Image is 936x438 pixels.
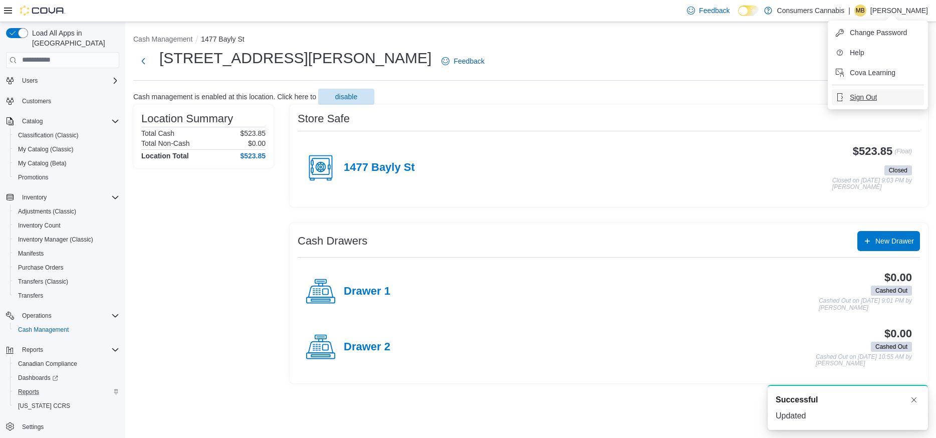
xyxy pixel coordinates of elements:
[850,28,907,38] span: Change Password
[453,56,484,66] span: Feedback
[18,159,67,167] span: My Catalog (Beta)
[18,191,119,203] span: Inventory
[14,234,97,246] a: Inventory Manager (Classic)
[18,131,79,139] span: Classification (Classic)
[14,290,119,302] span: Transfers
[141,129,174,137] h6: Total Cash
[14,129,119,141] span: Classification (Classic)
[14,171,119,183] span: Promotions
[22,117,43,125] span: Catalog
[133,93,316,101] p: Cash management is enabled at this location. Click here to
[738,6,759,16] input: Dark Mode
[875,286,907,295] span: Cashed Out
[298,113,350,125] h3: Store Safe
[22,193,47,201] span: Inventory
[14,157,119,169] span: My Catalog (Beta)
[18,207,76,215] span: Adjustments (Classic)
[22,423,44,431] span: Settings
[14,143,78,155] a: My Catalog (Classic)
[776,394,920,406] div: Notification
[344,161,415,174] h4: 1477 Bayly St
[832,89,924,105] button: Sign Out
[14,358,81,370] a: Canadian Compliance
[850,92,877,102] span: Sign Out
[819,298,912,311] p: Cashed Out on [DATE] 9:01 PM by [PERSON_NAME]
[14,157,71,169] a: My Catalog (Beta)
[14,358,119,370] span: Canadian Compliance
[28,28,119,48] span: Load All Apps in [GEOGRAPHIC_DATA]
[14,372,119,384] span: Dashboards
[18,420,119,432] span: Settings
[18,173,49,181] span: Promotions
[22,312,52,320] span: Operations
[2,94,123,108] button: Customers
[14,324,119,336] span: Cash Management
[18,264,64,272] span: Purchase Orders
[18,115,47,127] button: Catalog
[159,48,431,68] h1: [STREET_ADDRESS][PERSON_NAME]
[850,68,895,78] span: Cova Learning
[14,276,72,288] a: Transfers (Classic)
[298,235,367,247] h3: Cash Drawers
[832,25,924,41] button: Change Password
[10,385,123,399] button: Reports
[201,35,244,43] button: 1477 Bayly St
[344,341,390,354] h4: Drawer 2
[437,51,488,71] a: Feedback
[699,6,730,16] span: Feedback
[816,354,912,367] p: Cashed Out on [DATE] 10:55 AM by [PERSON_NAME]
[854,5,866,17] div: Michael Bertani
[14,400,74,412] a: [US_STATE] CCRS
[18,145,74,153] span: My Catalog (Classic)
[14,248,119,260] span: Manifests
[18,326,69,334] span: Cash Management
[14,386,119,398] span: Reports
[10,357,123,371] button: Canadian Compliance
[18,222,61,230] span: Inventory Count
[10,233,123,247] button: Inventory Manager (Classic)
[18,250,44,258] span: Manifests
[2,114,123,128] button: Catalog
[14,400,119,412] span: Washington CCRS
[240,129,266,137] p: $523.85
[18,402,70,410] span: [US_STATE] CCRS
[871,342,912,352] span: Cashed Out
[848,5,850,17] p: |
[14,143,119,155] span: My Catalog (Classic)
[14,205,80,217] a: Adjustments (Classic)
[18,421,48,433] a: Settings
[14,220,119,232] span: Inventory Count
[141,152,189,160] h4: Location Total
[22,97,51,105] span: Customers
[14,262,68,274] a: Purchase Orders
[884,328,912,340] h3: $0.00
[683,1,734,21] a: Feedback
[777,5,845,17] p: Consumers Cannabis
[18,95,119,107] span: Customers
[18,115,119,127] span: Catalog
[10,275,123,289] button: Transfers (Classic)
[141,139,190,147] h6: Total Non-Cash
[14,220,65,232] a: Inventory Count
[133,34,928,46] nav: An example of EuiBreadcrumbs
[14,372,62,384] a: Dashboards
[18,75,119,87] span: Users
[10,170,123,184] button: Promotions
[22,346,43,354] span: Reports
[850,48,864,58] span: Help
[133,35,192,43] button: Cash Management
[875,236,914,246] span: New Drawer
[18,310,56,322] button: Operations
[10,218,123,233] button: Inventory Count
[10,204,123,218] button: Adjustments (Classic)
[2,74,123,88] button: Users
[832,177,912,191] p: Closed on [DATE] 9:03 PM by [PERSON_NAME]
[18,191,51,203] button: Inventory
[2,343,123,357] button: Reports
[18,388,39,396] span: Reports
[14,234,119,246] span: Inventory Manager (Classic)
[18,292,43,300] span: Transfers
[884,165,912,175] span: Closed
[10,261,123,275] button: Purchase Orders
[18,75,42,87] button: Users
